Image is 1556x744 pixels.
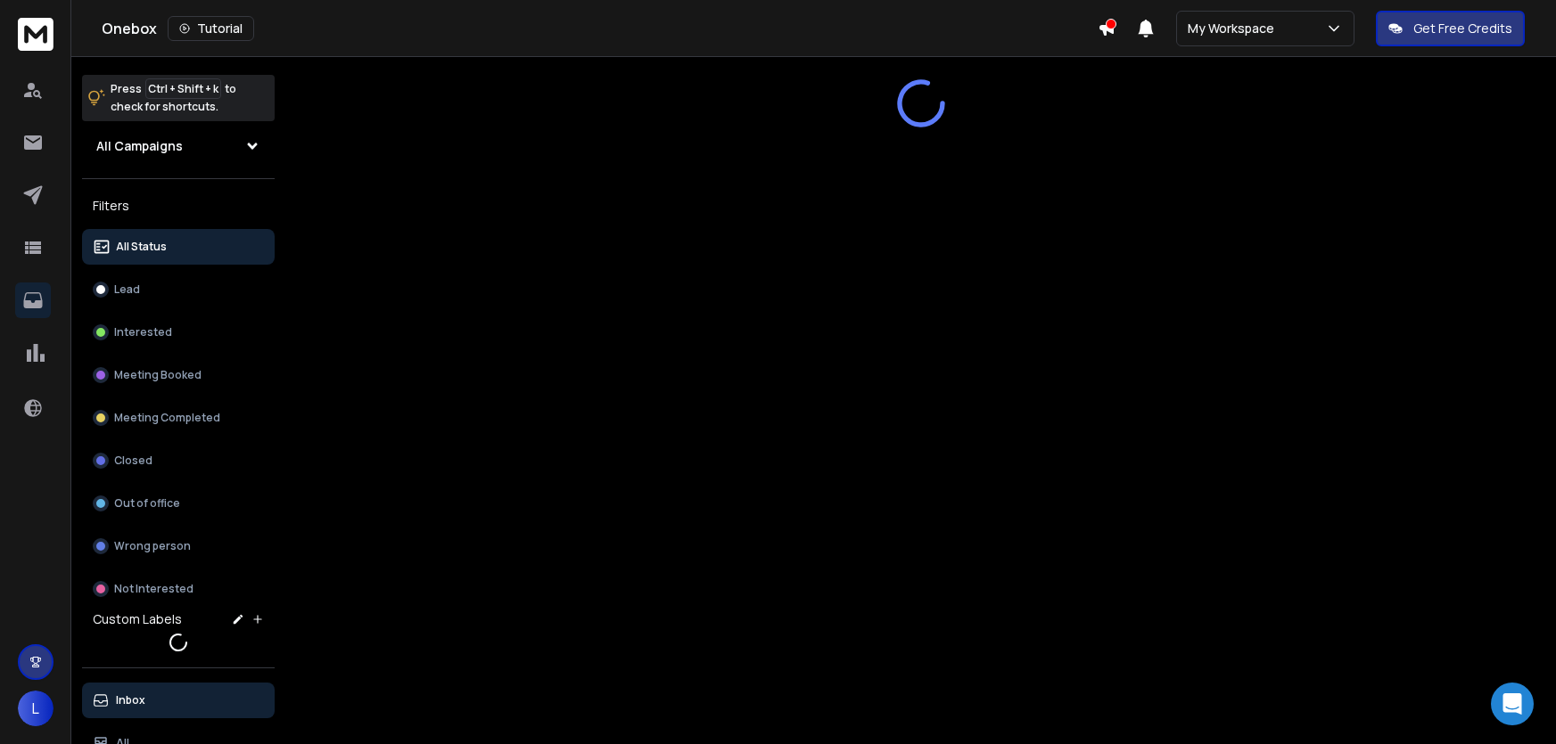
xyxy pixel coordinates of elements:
[82,400,275,436] button: Meeting Completed
[82,486,275,521] button: Out of office
[82,229,275,265] button: All Status
[93,610,182,628] h3: Custom Labels
[111,80,236,116] p: Press to check for shortcuts.
[114,368,202,382] p: Meeting Booked
[168,16,254,41] button: Tutorial
[82,683,275,718] button: Inbox
[116,693,145,707] p: Inbox
[114,411,220,425] p: Meeting Completed
[102,16,1098,41] div: Onebox
[82,128,275,164] button: All Campaigns
[82,528,275,564] button: Wrong person
[114,496,180,511] p: Out of office
[1376,11,1525,46] button: Get Free Credits
[18,691,54,726] button: L
[82,272,275,307] button: Lead
[82,357,275,393] button: Meeting Booked
[1413,20,1512,37] p: Get Free Credits
[82,571,275,607] button: Not Interested
[114,454,152,468] p: Closed
[114,282,140,297] p: Lead
[82,443,275,478] button: Closed
[114,325,172,339] p: Interested
[1188,20,1281,37] p: My Workspace
[116,240,167,254] p: All Status
[82,315,275,350] button: Interested
[82,193,275,218] h3: Filters
[114,539,191,553] p: Wrong person
[114,582,193,596] p: Not Interested
[145,78,221,99] span: Ctrl + Shift + k
[96,137,183,155] h1: All Campaigns
[1491,683,1534,725] div: Open Intercom Messenger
